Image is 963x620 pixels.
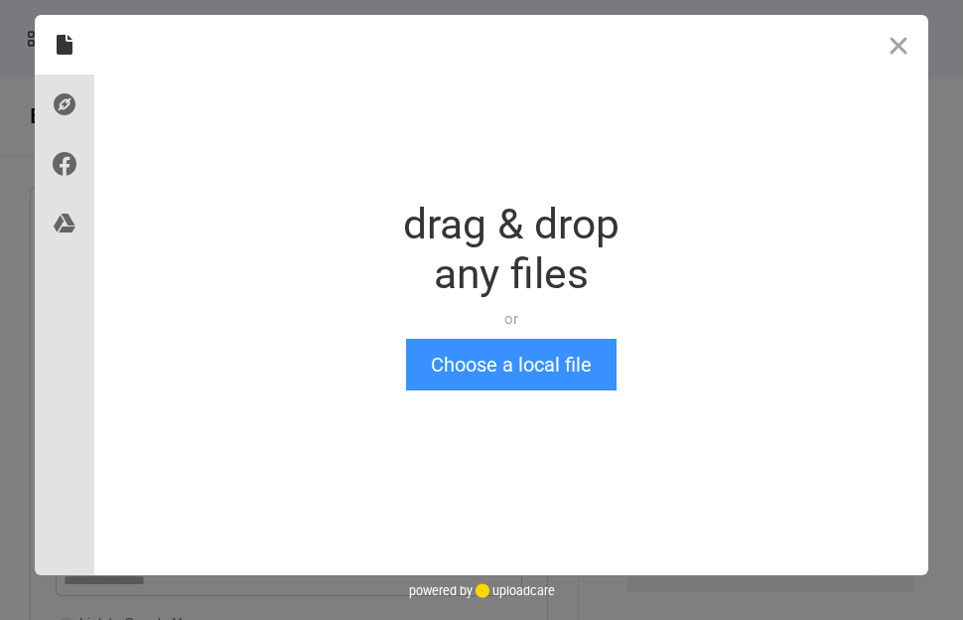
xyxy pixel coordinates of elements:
[35,194,94,253] div: Google Drive
[403,309,619,329] div: or
[35,15,94,75] div: Local Files
[406,339,617,390] button: Choose a local file
[35,134,94,194] div: Facebook
[869,15,928,75] button: Close
[473,583,555,598] a: uploadcare
[403,200,619,299] div: drag & drop any files
[409,575,555,605] div: powered by
[35,75,94,134] div: Direct Link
